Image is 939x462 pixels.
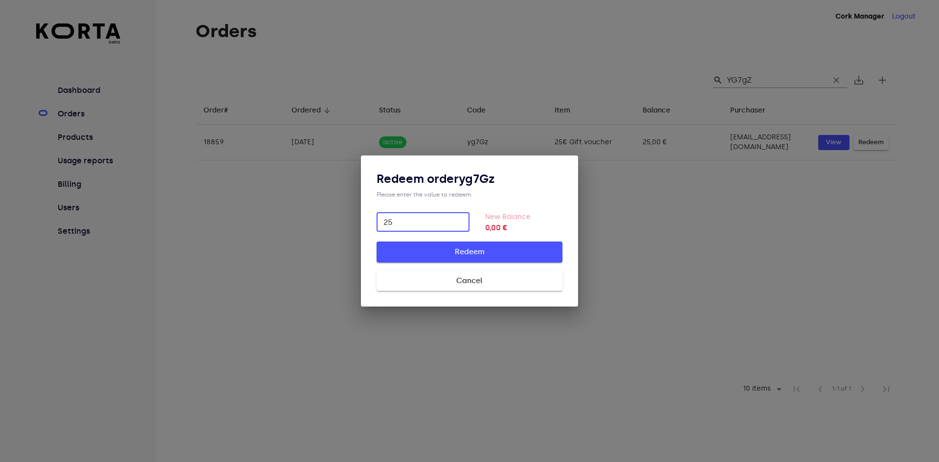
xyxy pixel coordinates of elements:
[485,222,562,234] strong: 0,00 €
[377,270,562,291] button: Cancel
[392,245,547,258] span: Redeem
[485,213,531,221] label: New Balance
[377,242,562,262] button: Redeem
[377,171,562,187] h3: Redeem order yg7Gz
[377,191,562,198] div: Please enter the value to redeem:
[392,274,547,287] span: Cancel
